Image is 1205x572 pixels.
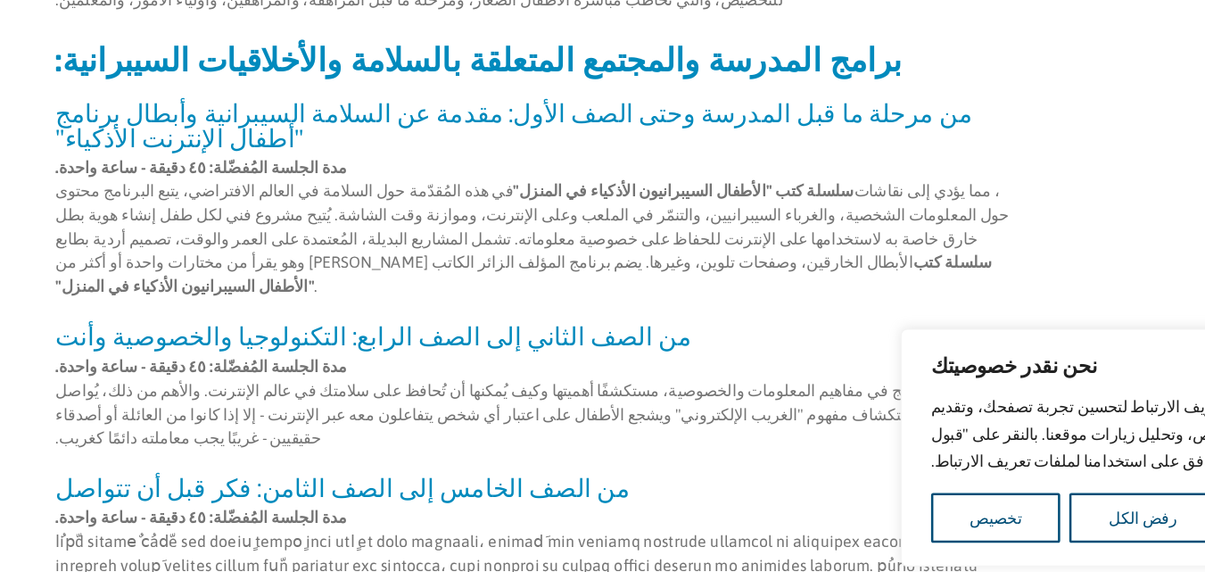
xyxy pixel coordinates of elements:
[112,391,863,443] font: يتعمق هذا البرنامج في مفاهيم المعلومات والخصوصية، مستكشفًا أهميتها وكيف يُمكنها أن تُحافظ على سلا...
[967,23,995,39] font: محل
[801,403,1137,460] font: نستخدم ملفات تعريف الارتباط لتحسين تجربة تصفحك، وتقديم إعلانات أو محتوى مخصص، وتحليل زيارات موقعن...
[940,491,995,505] font: رفض الكل
[910,478,1025,518] button: رفض الكل
[112,46,167,60] font: تُزوّد ​​برامج
[591,23,637,39] font: العائلات
[112,168,834,211] font: من مرحلة ما قبل المدرسة وحتى الصف الأول: مقدمة عن السلامة السيبرانية وأبطال برنامج "أطفال الإنترن...
[27,4,83,54] img: شعار سافي سايبر كيدز
[1063,491,1115,505] font: قبول الكل
[112,463,565,486] font: من الصف الخامس إلى الصف الثامن: فكر قبل أن تتواصل
[436,64,473,79] font: البرامج
[112,491,342,505] font: مدة الجلسة المُفضّلة: ٤٥ دقيقة - ساعة واحدة.
[801,369,932,387] font: نحن نقدر خصوصيتك
[831,491,872,505] font: تخصيص
[112,372,342,386] font: مدة الجلسة المُفضّلة: ٤٥ دقيقة - ساعة واحدة.
[112,123,779,152] font: برامج المدرسة والمجتمع المتعلقة بالسلامة والأخلاقيات السيبرانية:
[1033,478,1145,518] button: قبول الكل
[473,234,741,248] font: سلسلة كتب "الأطفال السيبرانيون الأذكياء في المنزل"
[821,23,885,39] font: حديث تقني
[1104,23,1134,39] font: يدعم
[668,23,722,39] font: المعلمون
[167,46,288,60] font: " أطفال الإنترنت الأذكياء
[1026,23,1073,39] font: الشركاء
[801,478,903,518] button: تخصيص
[753,23,789,39] font: برمجة
[112,234,473,248] font: في هذه المُقدّمة حول السلامة في العالم الافتراضي، يتبع البرنامج محتوى
[112,46,825,79] font: " الأطفال بمهارات التعامل مع الإنترنت الحديثة اللازمة للسلامة الرقمية، من خلال التفاعل معهم حول ت...
[112,344,613,367] font: من الصف الثاني إلى الصف الرابع: التكنولوجيا والخصوصية وأنت
[316,309,318,323] font: .
[969,4,983,18] img: en
[112,215,342,229] font: مدة الجلسة المُفضّلة: ٤٥ دقيقة - ساعة واحدة.
[112,64,839,97] font: للمدارس والمجتمعات منصةً متعددة الأعمار من الأنشطة التفاعلية والقابلة للتخصيص، والتي تُخاطب مباشر...
[916,23,936,39] font: عن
